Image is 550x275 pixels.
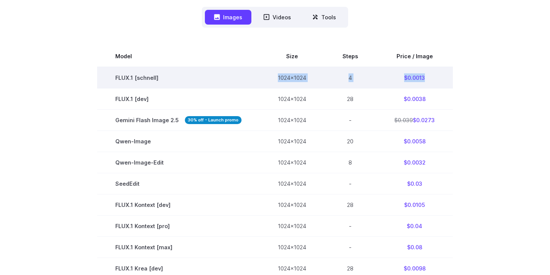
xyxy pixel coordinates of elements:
th: Model [97,46,260,67]
th: Size [260,46,324,67]
td: $0.0273 [376,110,453,131]
td: 4 [324,67,376,89]
th: Steps [324,46,376,67]
td: FLUX.1 [dev] [97,89,260,110]
button: Images [205,10,251,25]
td: 28 [324,89,376,110]
td: $0.0105 [376,194,453,216]
td: $0.08 [376,237,453,258]
td: 1024x1024 [260,89,324,110]
td: $0.0013 [376,67,453,89]
td: FLUX.1 Kontext [dev] [97,194,260,216]
td: - [324,216,376,237]
td: 1024x1024 [260,173,324,194]
td: 1024x1024 [260,152,324,173]
th: Price / Image [376,46,453,67]
span: Gemini Flash Image 2.5 [115,116,242,124]
td: 8 [324,152,376,173]
button: Tools [303,10,345,25]
td: Qwen-Image-Edit [97,152,260,173]
strong: 30% off - Launch promo [185,116,242,124]
td: 1024x1024 [260,67,324,89]
td: - [324,173,376,194]
td: 1024x1024 [260,110,324,131]
td: Qwen-Image [97,131,260,152]
td: $0.0038 [376,89,453,110]
td: FLUX.1 [schnell] [97,67,260,89]
td: - [324,237,376,258]
td: 28 [324,194,376,216]
td: 20 [324,131,376,152]
s: $0.039 [394,117,413,123]
td: 1024x1024 [260,237,324,258]
td: $0.03 [376,173,453,194]
td: $0.04 [376,216,453,237]
td: $0.0058 [376,131,453,152]
td: - [324,110,376,131]
td: 1024x1024 [260,216,324,237]
button: Videos [254,10,300,25]
td: $0.0032 [376,152,453,173]
td: 1024x1024 [260,194,324,216]
td: SeedEdit [97,173,260,194]
td: FLUX.1 Kontext [max] [97,237,260,258]
td: 1024x1024 [260,131,324,152]
td: FLUX.1 Kontext [pro] [97,216,260,237]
